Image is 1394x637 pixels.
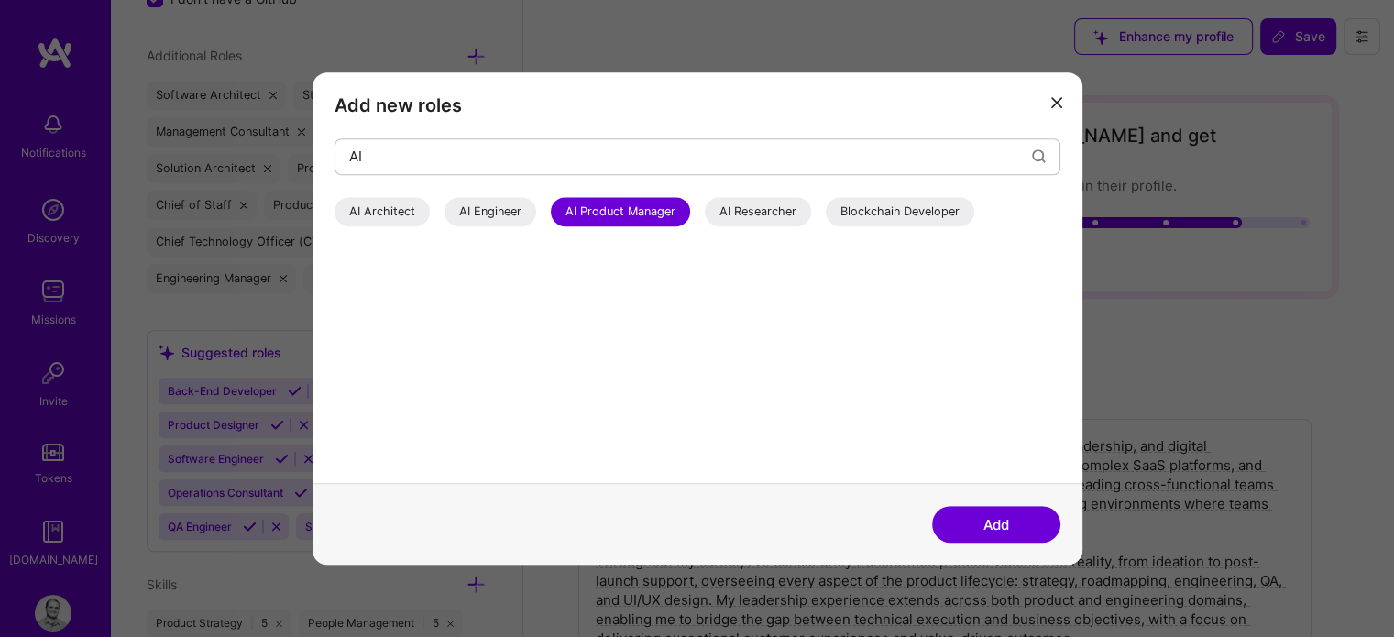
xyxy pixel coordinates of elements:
input: Search... [349,133,1032,180]
i: icon Search [1032,149,1046,163]
div: AI Product Manager [551,197,690,226]
div: Blockchain Developer [826,197,974,226]
div: AI Architect [335,197,430,226]
div: AI Researcher [705,197,811,226]
div: AI Engineer [445,197,536,226]
div: modal [313,72,1082,566]
i: icon Close [1051,97,1062,108]
h3: Add new roles [335,94,1060,116]
button: Add [932,506,1060,543]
